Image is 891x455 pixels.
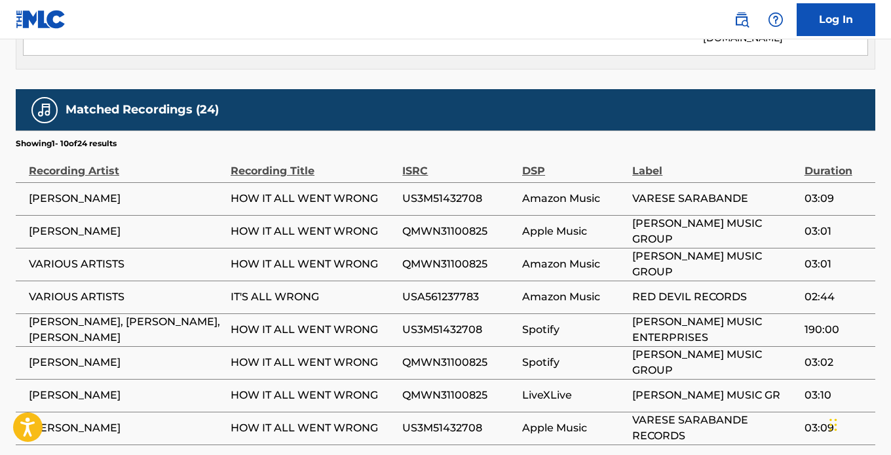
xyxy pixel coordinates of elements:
[805,387,869,403] span: 03:10
[522,149,626,179] div: DSP
[37,102,52,118] img: Matched Recordings
[632,347,797,378] span: [PERSON_NAME] MUSIC GROUP
[29,191,224,207] span: [PERSON_NAME]
[402,387,516,403] span: QMWN31100825
[66,102,219,117] h5: Matched Recordings (24)
[402,256,516,272] span: QMWN31100825
[522,256,626,272] span: Amazon Music
[763,7,789,33] div: Help
[522,322,626,338] span: Spotify
[231,322,396,338] span: HOW IT ALL WENT WRONG
[805,191,869,207] span: 03:09
[768,12,784,28] img: help
[805,149,869,179] div: Duration
[825,392,891,455] iframe: Chat Widget
[632,149,797,179] div: Label
[29,289,224,305] span: VARIOUS ARTISTS
[632,191,797,207] span: VARESE SARABANDE
[805,355,869,370] span: 03:02
[29,387,224,403] span: [PERSON_NAME]
[402,289,516,305] span: USA561237783
[734,12,749,28] img: search
[231,191,396,207] span: HOW IT ALL WENT WRONG
[231,224,396,239] span: HOW IT ALL WENT WRONG
[402,224,516,239] span: QMWN31100825
[29,224,224,239] span: [PERSON_NAME]
[632,216,797,247] span: [PERSON_NAME] MUSIC GROUP
[632,314,797,346] span: [PERSON_NAME] MUSIC ENTERPRISES
[231,420,396,436] span: HOW IT ALL WENT WRONG
[231,387,396,403] span: HOW IT ALL WENT WRONG
[805,420,869,436] span: 03:09
[402,355,516,370] span: QMWN31100825
[402,191,516,207] span: US3M51432708
[522,224,626,239] span: Apple Music
[231,149,396,179] div: Recording Title
[805,224,869,239] span: 03:01
[29,420,224,436] span: [PERSON_NAME]
[231,355,396,370] span: HOW IT ALL WENT WRONG
[402,322,516,338] span: US3M51432708
[522,355,626,370] span: Spotify
[402,149,516,179] div: ISRC
[231,256,396,272] span: HOW IT ALL WENT WRONG
[29,314,224,346] span: [PERSON_NAME], [PERSON_NAME], [PERSON_NAME]
[632,387,797,403] span: [PERSON_NAME] MUSIC GR
[632,248,797,280] span: [PERSON_NAME] MUSIC GROUP
[231,289,396,305] span: IT'S ALL WRONG
[522,191,626,207] span: Amazon Music
[632,289,797,305] span: RED DEVIL RECORDS
[522,387,626,403] span: LiveXLive
[29,149,224,179] div: Recording Artist
[829,405,837,445] div: Drag
[522,289,626,305] span: Amazon Music
[805,322,869,338] span: 190:00
[522,420,626,436] span: Apple Music
[729,7,755,33] a: Public Search
[402,420,516,436] span: US3M51432708
[29,256,224,272] span: VARIOUS ARTISTS
[632,412,797,444] span: VARESE SARABANDE RECORDS
[29,355,224,370] span: [PERSON_NAME]
[16,138,117,149] p: Showing 1 - 10 of 24 results
[16,10,66,29] img: MLC Logo
[805,289,869,305] span: 02:44
[797,3,875,36] a: Log In
[805,256,869,272] span: 03:01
